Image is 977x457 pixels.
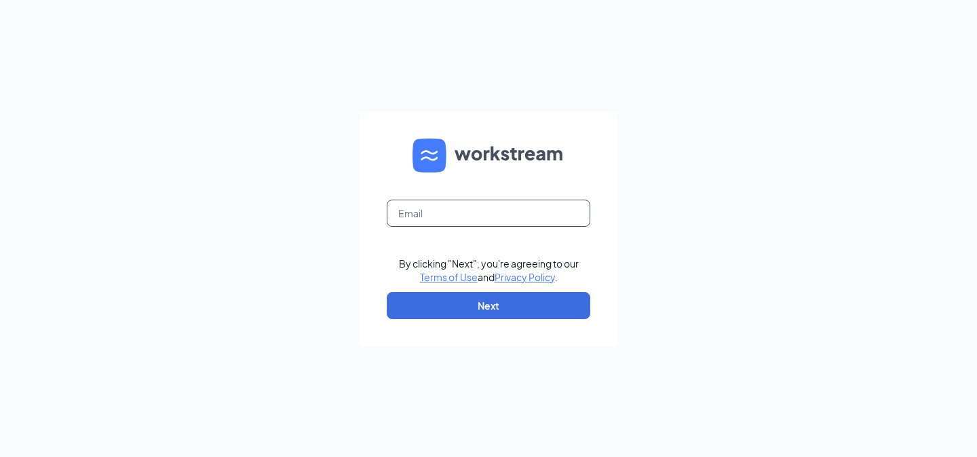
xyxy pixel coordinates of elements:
[387,200,590,227] input: Email
[495,271,555,283] a: Privacy Policy
[387,292,590,319] button: Next
[420,271,478,283] a: Terms of Use
[399,257,579,284] div: By clicking "Next", you're agreeing to our and .
[413,139,564,172] img: WS logo and Workstream text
